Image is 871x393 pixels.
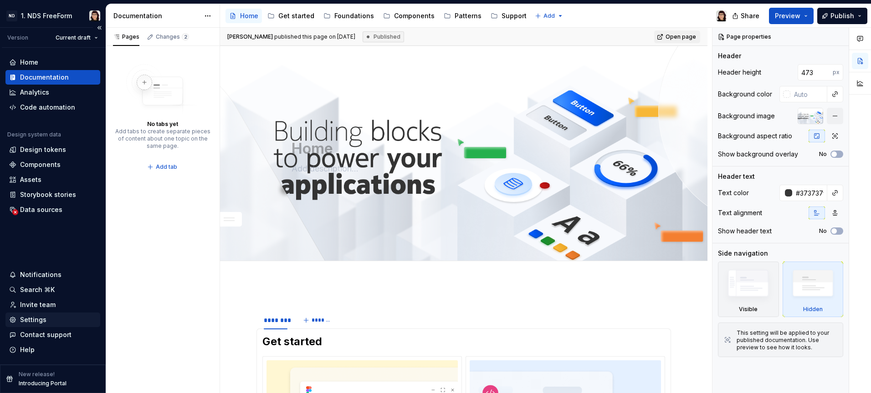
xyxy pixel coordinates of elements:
textarea: Home [290,138,634,160]
button: Add tab [144,161,181,173]
div: Storybook stories [20,190,76,199]
a: Patterns [440,9,485,23]
input: Auto [792,185,827,201]
div: Hidden [783,262,844,317]
a: Design tokens [5,142,100,157]
span: Add tab [156,163,177,171]
a: Home [5,55,100,70]
div: Hidden [803,306,823,313]
div: Contact support [20,330,72,339]
label: No [819,151,827,158]
div: Show background overlay [718,150,798,159]
button: Notifications [5,267,100,282]
div: Documentation [113,11,200,20]
a: Invite team [5,297,100,312]
div: Documentation [20,73,69,82]
a: Assets [5,172,100,187]
span: Open page [666,33,696,40]
button: Collapse sidebar [93,21,106,34]
p: px [833,69,840,76]
div: Side navigation [718,249,768,258]
div: Analytics [20,88,49,97]
div: Text alignment [718,208,762,217]
div: Components [394,11,435,20]
p: Introducing Portal [19,380,67,387]
div: 1. NDS FreeForm [21,11,72,20]
div: Header height [718,68,761,77]
div: Version [7,34,28,41]
div: Background color [718,90,772,99]
a: Components [5,157,100,172]
div: Support [502,11,527,20]
p: New release! [19,371,55,378]
div: Show header text [718,227,772,236]
div: Home [20,58,38,67]
button: Share [728,8,765,24]
button: Search ⌘K [5,282,100,297]
a: Storybook stories [5,187,100,202]
div: Help [20,345,35,354]
button: Contact support [5,327,100,342]
div: Search ⌘K [20,285,55,294]
span: Share [741,11,759,20]
input: Auto [790,86,827,102]
a: Analytics [5,85,100,100]
div: No tabs yet [147,121,178,128]
div: ND [6,10,17,21]
div: Text color [718,188,749,197]
label: No [819,227,827,235]
div: Pages [113,33,139,40]
div: Data sources [20,205,62,214]
a: Foundations [320,9,378,23]
img: Raquel Pereira [89,10,100,21]
div: Design tokens [20,145,66,154]
div: Background image [718,111,775,121]
button: ND1. NDS FreeFormRaquel Pereira [2,6,104,25]
a: Code automation [5,100,100,115]
img: Raquel Pereira [716,10,727,21]
a: Settings [5,312,100,327]
span: Current draft [56,34,91,41]
button: Help [5,343,100,357]
div: Design system data [7,131,61,138]
div: Components [20,160,61,169]
h2: Get started [262,334,665,349]
a: Data sources [5,202,100,217]
span: published this page on [DATE] [227,33,355,40]
button: Preview [769,8,814,24]
a: Home [225,9,262,23]
div: Header [718,51,741,60]
div: Code automation [20,103,75,112]
div: Visible [739,306,758,313]
span: [PERSON_NAME] [227,33,273,40]
input: Auto [798,64,833,81]
button: Add [532,10,566,22]
a: Documentation [5,70,100,85]
a: Get started [264,9,318,23]
button: Current draft [51,31,102,44]
div: This setting will be applied to your published documentation. Use preview to see how it looks. [737,329,837,351]
div: Visible [718,262,779,317]
button: Publish [817,8,867,24]
span: Publish [830,11,854,20]
div: Home [240,11,258,20]
div: Foundations [334,11,374,20]
a: Support [487,9,530,23]
div: Page tree [225,7,530,25]
span: 2 [182,33,189,40]
div: Header text [718,172,755,181]
div: Get started [278,11,314,20]
div: Add tabs to create separate pieces of content about one topic on the same page. [115,128,210,150]
div: Notifications [20,270,61,279]
span: Preview [775,11,800,20]
div: Patterns [455,11,482,20]
span: Add [543,12,555,20]
div: Background aspect ratio [718,131,792,141]
a: Open page [654,30,700,43]
div: Published [363,31,404,42]
a: Components [379,9,438,23]
div: Changes [156,33,189,40]
div: Assets [20,175,41,184]
div: Settings [20,315,46,324]
div: Invite team [20,300,56,309]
